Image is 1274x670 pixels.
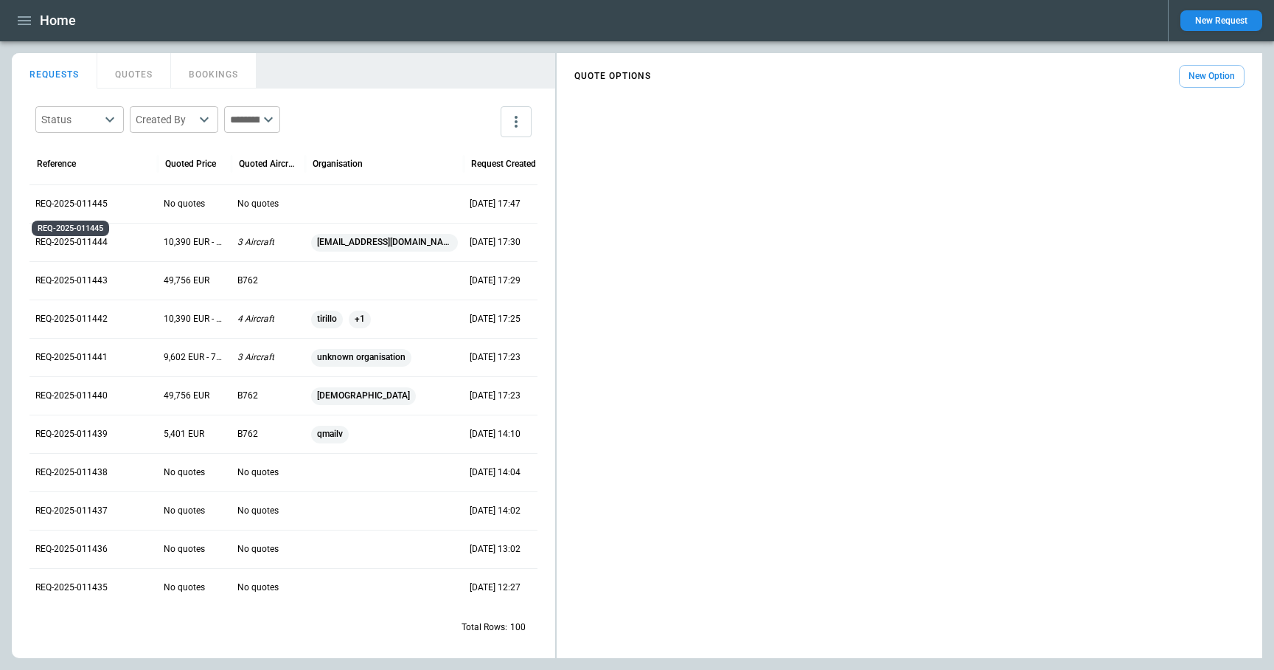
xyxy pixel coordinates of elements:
p: 25 Sep 2025 17:30 [470,236,521,249]
h4: QUOTE OPTIONS [574,73,651,80]
div: Created By [136,112,195,127]
p: No quotes [164,466,205,479]
h1: Home [40,12,76,30]
span: +1 [349,300,371,338]
p: B762 [237,428,258,441]
div: Quoted Price [165,159,216,169]
p: 10,390 EUR - 844,208 EUR [164,236,226,249]
p: 3 Aircraft [237,236,274,249]
p: REQ-2025-011439 [35,428,108,441]
p: 3 Aircraft [237,351,274,364]
span: qmailv [311,415,349,453]
p: REQ-2025-011440 [35,390,108,402]
span: [EMAIL_ADDRESS][DOMAIN_NAME] [311,224,458,261]
p: 25 Sep 2025 13:02 [470,543,521,556]
span: unknown organisation [311,339,411,376]
p: REQ-2025-011437 [35,505,108,517]
p: 49,756 EUR [164,274,209,287]
p: 25 Sep 2025 17:29 [470,274,521,287]
p: No quotes [164,198,205,210]
div: Status [41,112,100,127]
button: New Option [1179,65,1245,88]
p: REQ-2025-011443 [35,274,108,287]
p: 25 Sep 2025 14:02 [470,505,521,517]
p: 25 Sep 2025 12:27 [470,581,521,594]
div: Reference [37,159,76,169]
p: 25 Sep 2025 17:25 [470,313,521,325]
p: 100 [510,621,526,634]
p: REQ-2025-011442 [35,313,108,325]
button: more [501,106,532,137]
p: REQ-2025-011445 [35,198,108,210]
p: No quotes [164,581,205,594]
button: BOOKINGS [171,53,257,89]
button: QUOTES [97,53,171,89]
p: No quotes [237,543,279,556]
p: 4 Aircraft [237,313,274,325]
p: B762 [237,274,258,287]
p: No quotes [164,505,205,517]
p: REQ-2025-011435 [35,581,108,594]
p: 25 Sep 2025 17:47 [470,198,521,210]
p: No quotes [164,543,205,556]
p: REQ-2025-011441 [35,351,108,364]
div: REQ-2025-011445 [32,221,109,236]
p: 10,390 EUR - 844,208 EUR [164,313,226,325]
p: REQ-2025-011436 [35,543,108,556]
div: scrollable content [557,59,1262,94]
div: Request Created At (UTC) [471,159,572,169]
p: 25 Sep 2025 17:23 [470,390,521,402]
p: 9,602 EUR - 768,764 EUR [164,351,226,364]
p: B762 [237,390,258,402]
p: 49,756 EUR [164,390,209,402]
button: New Request [1180,10,1262,31]
p: REQ-2025-011444 [35,236,108,249]
p: No quotes [237,466,279,479]
p: REQ-2025-011438 [35,466,108,479]
p: 25 Sep 2025 14:04 [470,466,521,479]
p: 25 Sep 2025 14:10 [470,428,521,441]
p: No quotes [237,198,279,210]
p: No quotes [237,505,279,517]
div: Quoted Aircraft [239,159,298,169]
p: No quotes [237,581,279,594]
span: tirillo [311,300,343,338]
p: 5,401 EUR [164,428,204,441]
button: REQUESTS [12,53,97,89]
div: Organisation [313,159,363,169]
span: [DEMOGRAPHIC_DATA] [311,377,416,415]
p: 25 Sep 2025 17:23 [470,351,521,364]
p: Total Rows: [462,621,507,634]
